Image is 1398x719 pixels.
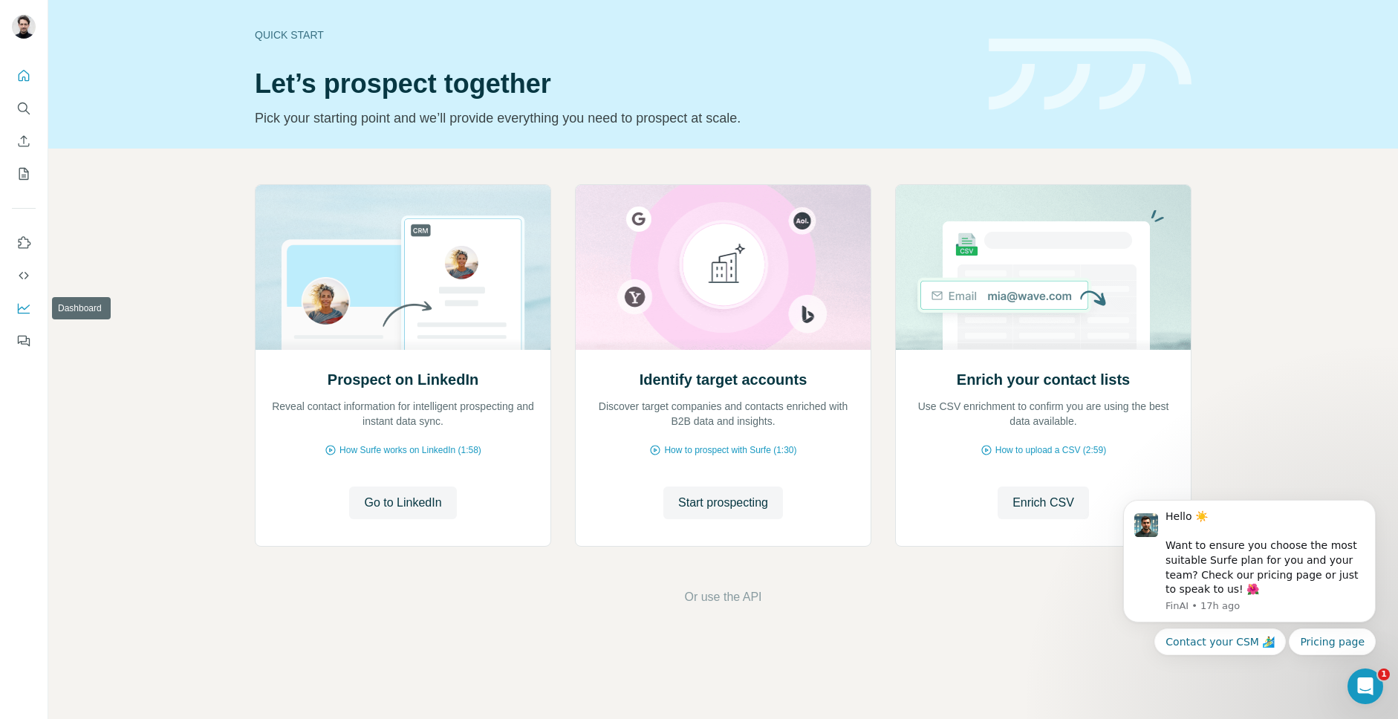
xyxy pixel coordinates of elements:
img: Prospect on LinkedIn [255,185,551,350]
button: Start prospecting [663,487,783,519]
button: Dashboard [12,295,36,322]
button: Use Surfe on LinkedIn [12,230,36,256]
button: Quick start [12,62,36,89]
div: Quick start [255,27,971,42]
button: Go to LinkedIn [349,487,456,519]
p: Use CSV enrichment to confirm you are using the best data available. [911,399,1176,429]
span: Start prospecting [678,494,768,512]
p: Pick your starting point and we’ll provide everything you need to prospect at scale. [255,108,971,128]
button: Feedback [12,328,36,354]
img: Avatar [12,15,36,39]
span: Enrich CSV [1012,494,1074,512]
img: Identify target accounts [575,185,871,350]
span: Go to LinkedIn [364,494,441,512]
span: How to upload a CSV (2:59) [995,443,1106,457]
button: Use Surfe API [12,262,36,289]
span: How to prospect with Surfe (1:30) [664,443,796,457]
h1: Let’s prospect together [255,69,971,99]
img: Enrich your contact lists [895,185,1191,350]
button: Enrich CSV [12,128,36,154]
p: Discover target companies and contacts enriched with B2B data and insights. [591,399,856,429]
button: Search [12,95,36,122]
h2: Enrich your contact lists [957,369,1130,390]
button: My lists [12,160,36,187]
img: banner [989,39,1191,111]
button: Enrich CSV [998,487,1089,519]
button: Or use the API [684,588,761,606]
iframe: Intercom live chat [1347,668,1383,704]
h2: Identify target accounts [640,369,807,390]
p: Reveal contact information for intelligent prospecting and instant data sync. [270,399,536,429]
span: 1 [1378,668,1390,680]
h2: Prospect on LinkedIn [328,369,478,390]
span: How Surfe works on LinkedIn (1:58) [339,443,481,457]
iframe: Intercom notifications message [1101,451,1398,679]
